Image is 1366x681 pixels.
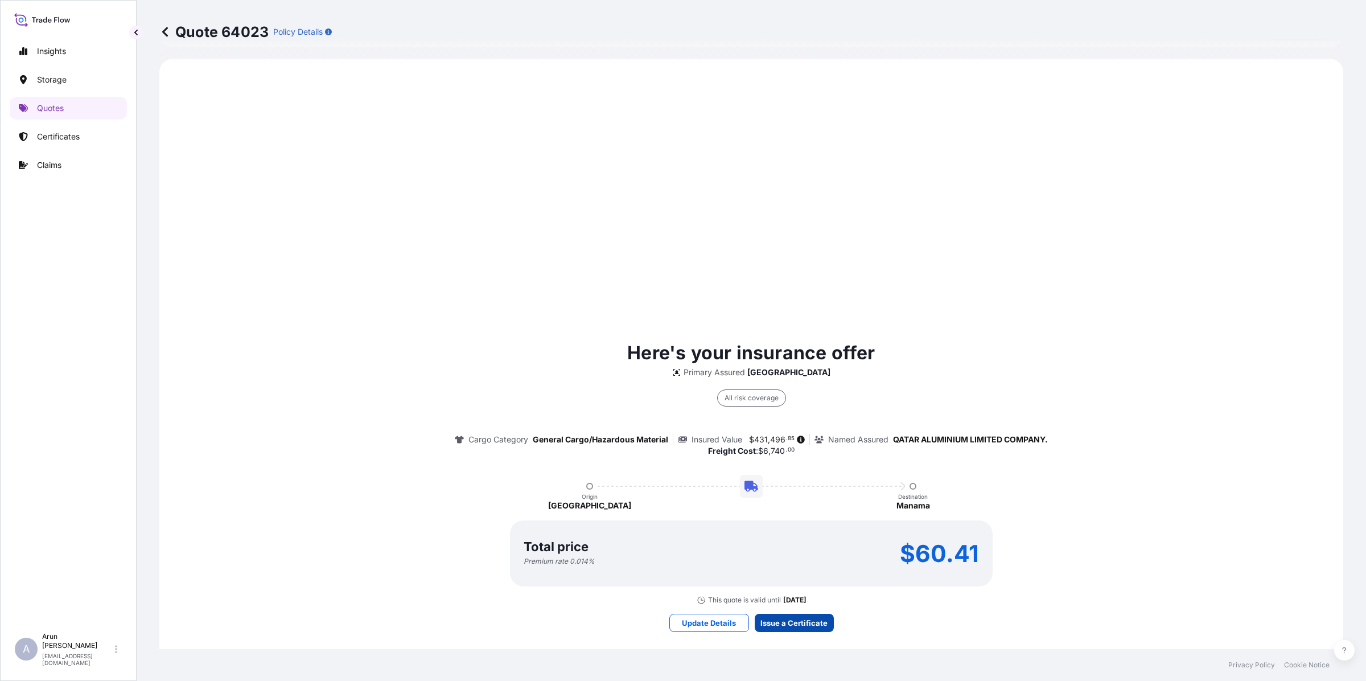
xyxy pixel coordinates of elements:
[684,367,745,378] p: Primary Assured
[10,97,127,120] a: Quotes
[749,436,754,444] span: $
[755,614,834,632] button: Issue a Certificate
[760,617,828,629] p: Issue a Certificate
[893,434,1048,445] p: QATAR ALUMINIUM LIMITED COMPANY.
[708,445,795,457] p: :
[692,434,742,445] p: Insured Value
[468,434,528,445] p: Cargo Category
[533,434,668,445] p: General Cargo/Hazardous Material
[37,74,67,85] p: Storage
[23,643,30,655] span: A
[770,436,785,444] span: 496
[524,557,595,566] p: Premium rate 0.014 %
[524,541,589,552] p: Total price
[548,500,631,511] p: [GEOGRAPHIC_DATA]
[758,447,763,455] span: $
[768,447,771,455] span: ,
[900,544,979,563] p: $60.41
[708,596,781,605] p: This quote is valid until
[717,389,786,407] div: All risk coverage
[627,339,875,367] p: Here's your insurance offer
[828,434,888,445] p: Named Assured
[786,437,788,441] span: .
[37,46,66,57] p: Insights
[37,159,61,171] p: Claims
[785,448,787,452] span: .
[582,493,598,500] p: Origin
[10,154,127,177] a: Claims
[1228,661,1275,670] a: Privacy Policy
[42,632,113,650] p: Arun [PERSON_NAME]
[783,596,807,605] p: [DATE]
[37,131,80,142] p: Certificates
[708,446,756,456] b: Freight Cost
[788,437,795,441] span: 85
[896,500,930,511] p: Manama
[768,436,770,444] span: ,
[1284,661,1330,670] a: Cookie Notice
[763,447,768,455] span: 6
[788,448,795,452] span: 00
[754,436,768,444] span: 431
[669,614,749,632] button: Update Details
[682,617,736,629] p: Update Details
[159,23,269,41] p: Quote 64023
[10,125,127,148] a: Certificates
[898,493,928,500] p: Destination
[273,26,323,38] p: Policy Details
[771,447,785,455] span: 740
[37,102,64,114] p: Quotes
[10,40,127,63] a: Insights
[10,68,127,91] a: Storage
[42,653,113,666] p: [EMAIL_ADDRESS][DOMAIN_NAME]
[747,367,830,378] p: [GEOGRAPHIC_DATA]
